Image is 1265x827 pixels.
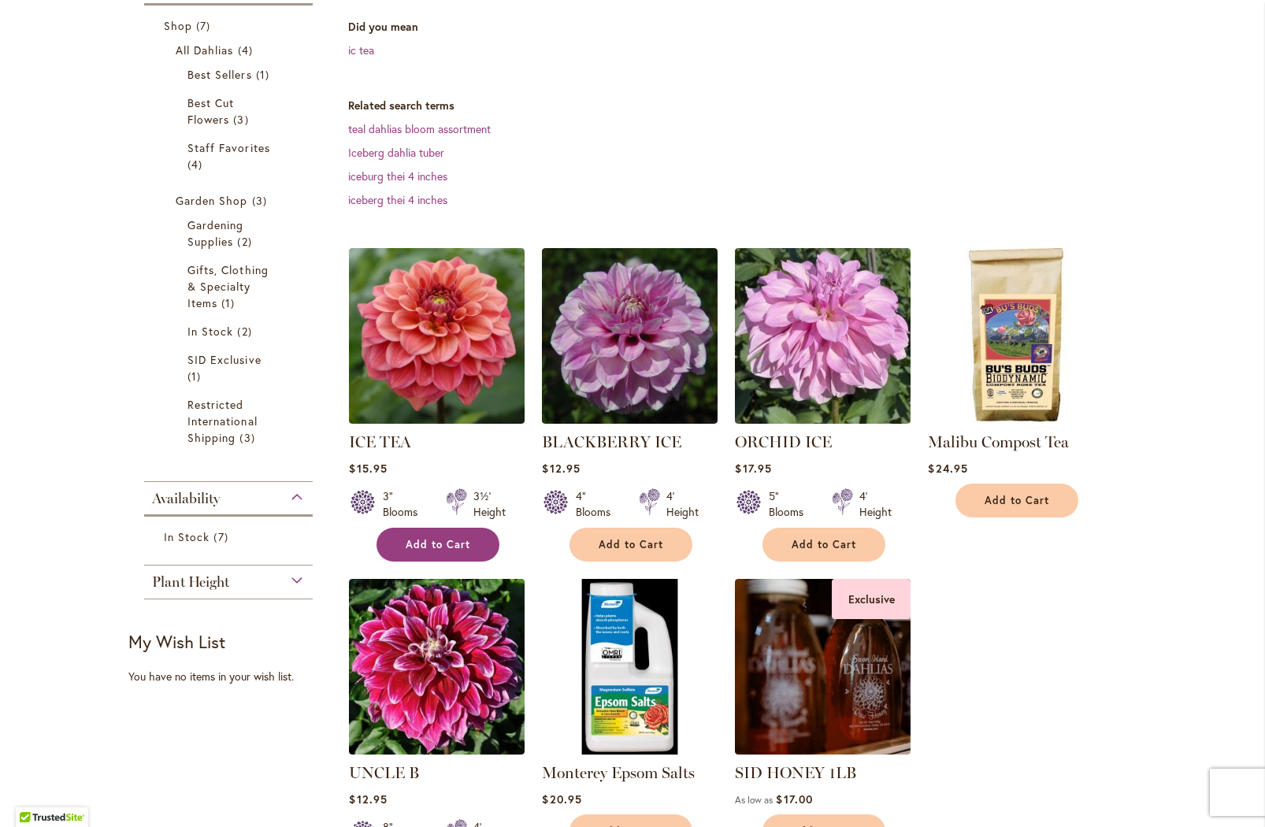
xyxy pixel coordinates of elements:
button: Add to Cart [569,528,692,562]
dt: Did you mean [348,19,1137,35]
span: Add to Cart [792,538,856,551]
a: All Dahlias [176,42,285,58]
span: Gifts, Clothing & Specialty Items [187,262,269,310]
img: Malibu Compost Tea [928,248,1104,424]
span: Availability [152,490,220,507]
span: $12.95 [542,461,580,476]
a: ORCHID ICE [735,412,911,427]
button: Add to Cart [377,528,499,562]
a: Uncle B [349,743,525,758]
span: 7 [196,17,214,34]
span: 3 [239,429,258,446]
div: 4" Blooms [576,488,620,520]
a: Iceberg dahlia tuber [348,145,444,160]
span: Restricted International Shipping [187,397,258,445]
span: 3 [252,192,271,209]
a: In Stock [187,323,273,339]
span: 3 [233,111,252,128]
span: As low as [735,794,773,806]
span: Add to Cart [406,538,470,551]
span: Gardening Supplies [187,217,243,249]
span: Staff Favorites [187,140,270,155]
a: Restricted International Shipping [187,396,273,446]
a: iceberg thei 4 inches [348,192,447,207]
a: Gardening Supplies [187,217,273,250]
span: In Stock [187,324,233,339]
img: ORCHID ICE [735,248,911,424]
span: 7 [213,528,232,545]
a: iceburg thei 4 inches [348,169,447,184]
a: Monterey Epsom Salts [542,743,718,758]
a: BLACKBERRY ICE [542,432,681,451]
span: All Dahlias [176,43,234,57]
a: Garden Shop [176,192,285,209]
span: SID Exclusive [187,352,262,367]
div: 3" Blooms [383,488,427,520]
span: $15.95 [349,461,387,476]
img: Uncle B [349,579,525,755]
span: $20.95 [542,792,581,807]
span: Shop [164,18,192,33]
span: Add to Cart [985,494,1049,507]
button: Add to Cart [762,528,885,562]
span: Garden Shop [176,193,248,208]
a: ORCHID ICE [735,432,832,451]
div: 5" Blooms [769,488,813,520]
div: 3½' Height [473,488,506,520]
img: Monterey Epsom Salts [542,579,718,755]
a: BLACKBERRY ICE [542,412,718,427]
span: Best Sellers [187,67,252,82]
span: $12.95 [349,792,387,807]
span: 2 [237,323,255,339]
div: You have no items in your wish list. [128,669,339,684]
span: 4 [187,156,206,172]
a: ICE TEA [349,432,411,451]
img: ICE TEA [349,248,525,424]
iframe: Launch Accessibility Center [12,771,56,815]
a: Monterey Epsom Salts [542,763,695,782]
a: SID Exclusive [187,351,273,384]
a: ICE TEA [349,412,525,427]
a: Staff Favorites [187,139,273,172]
a: In Stock 7 [164,528,297,545]
span: $17.00 [776,792,812,807]
div: 4' Height [859,488,892,520]
span: $17.95 [735,461,771,476]
span: $24.95 [928,461,967,476]
a: Best Sellers [187,66,273,83]
a: Shop [164,17,297,34]
a: ic tea [348,43,374,57]
a: Best Cut Flowers [187,95,273,128]
button: Add to Cart [955,484,1078,517]
span: Add to Cart [599,538,663,551]
strong: My Wish List [128,630,225,653]
span: 1 [221,295,239,311]
span: 1 [187,368,205,384]
a: SID HONEY 1LB Exclusive [735,743,911,758]
span: Plant Height [152,573,229,591]
span: 1 [256,66,273,83]
span: 2 [237,233,255,250]
a: SID HONEY 1LB [735,763,856,782]
a: teal dahlias bloom assortment [348,121,491,136]
dt: Related search terms [348,98,1137,113]
span: In Stock [164,529,210,544]
a: Malibu Compost Tea [928,412,1104,427]
div: 4' Height [666,488,699,520]
img: SID HONEY 1LB [735,579,911,755]
img: BLACKBERRY ICE [542,248,718,424]
div: Exclusive [832,579,911,619]
a: UNCLE B [349,763,419,782]
a: Malibu Compost Tea [928,432,1069,451]
span: 4 [238,42,257,58]
a: Gifts, Clothing &amp; Specialty Items [187,261,273,311]
span: Best Cut Flowers [187,95,234,127]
